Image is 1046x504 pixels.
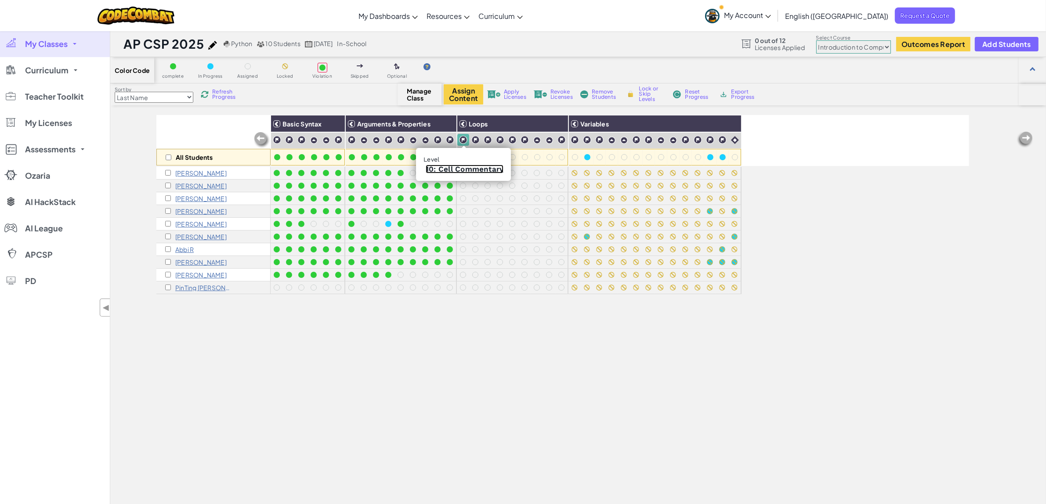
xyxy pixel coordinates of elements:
a: 10: Cell Commentary [426,165,503,173]
span: Curriculum [25,66,69,74]
img: IconChallengeLevel.svg [718,136,727,144]
img: IconChallengeLevel.svg [434,136,442,144]
img: IconHint.svg [423,63,431,70]
span: Basic Syntax [282,120,322,128]
span: My Dashboards [358,11,410,21]
button: Assign Content [444,84,483,104]
span: Resources [427,11,462,21]
span: My Licenses [25,119,72,127]
span: Export Progress [731,89,758,100]
span: Request a Quote [895,7,955,24]
img: avatar [705,9,720,23]
img: IconChallengeLevel.svg [397,136,405,144]
img: python.png [224,41,230,47]
span: 0 out of 12 [755,37,805,44]
span: Reset Progress [685,89,711,100]
img: IconPracticeLevel.svg [310,137,318,144]
img: iconPencil.svg [208,41,217,50]
span: English ([GEOGRAPHIC_DATA]) [785,11,888,21]
span: AI HackStack [25,198,76,206]
span: Curriculum [478,11,515,21]
a: English ([GEOGRAPHIC_DATA]) [781,4,893,28]
img: IconChallengeLevel.svg [557,136,566,144]
span: ◀ [102,301,110,314]
span: Teacher Toolkit [25,93,83,101]
img: IconRemoveStudents.svg [580,90,588,98]
span: My Classes [25,40,68,48]
img: IconPracticeLevel.svg [422,137,429,144]
img: MultipleUsers.png [257,41,264,47]
img: IconPracticeLevel.svg [620,137,628,144]
img: IconReset.svg [673,90,681,98]
span: Locked [277,74,293,79]
span: 10 Students [265,40,300,47]
span: Manage Class [407,87,433,101]
span: Arguments & Properties [357,120,431,128]
span: Refresh Progress [212,89,239,100]
a: Outcomes Report [896,37,970,51]
span: [DATE] [314,40,333,47]
span: Add Students [982,40,1031,48]
img: IconChallengeLevel.svg [583,136,591,144]
span: Level [423,156,439,163]
span: complete [162,74,184,79]
img: Arrow_Left_Inactive.png [253,131,271,149]
img: IconIntro.svg [731,136,739,144]
p: All Students [176,154,213,161]
span: Apply Licenses [504,89,526,100]
img: IconChallengeLevel.svg [632,136,641,144]
span: Lock or Skip Levels [639,86,665,102]
img: IconChallengeLevel.svg [446,136,454,144]
img: IconChallengeLevel.svg [471,136,480,144]
img: CodeCombat logo [98,7,174,25]
span: Remove Students [592,89,618,100]
label: Select Course [816,34,891,41]
span: My Account [724,11,771,20]
img: IconChallengeLevel.svg [285,136,293,144]
img: Arrow_Left_Inactive.png [1016,131,1034,148]
img: IconReload.svg [201,90,209,98]
img: IconChallengeLevel.svg [644,136,653,144]
span: Loops [469,120,488,128]
span: AI League [25,224,63,232]
img: IconPracticeLevel.svg [608,137,615,144]
img: IconChallengeLevel.svg [508,136,517,144]
img: IconLock.svg [626,90,635,98]
img: IconPracticeLevel.svg [670,137,677,144]
img: IconChallengeLevel.svg [521,136,529,144]
p: Nicolas S [175,271,227,278]
span: Variables [580,120,609,128]
span: In Progress [198,74,223,79]
span: Skipped [351,74,369,79]
p: Abbi R [175,246,194,253]
img: IconLicenseRevoke.svg [534,90,547,98]
img: IconChallengeLevel.svg [384,136,393,144]
p: George Martin [175,208,227,215]
a: Curriculum [474,4,527,28]
span: Ozaria [25,172,50,180]
img: IconPracticeLevel.svg [322,137,330,144]
img: IconPracticeLevel.svg [360,137,368,144]
span: Assessments [25,145,76,153]
p: Brielle Brice [175,169,227,176]
img: IconChallengeLevel.svg [273,136,281,144]
img: calendar.svg [305,41,313,47]
span: Optional [387,74,407,79]
img: IconArchive.svg [719,90,727,98]
p: Usen Fukuyama [175,182,227,189]
span: Violation [312,74,332,79]
button: Add Students [975,37,1038,51]
p: Noa Martinez [175,220,227,227]
a: My Dashboards [354,4,422,28]
img: IconChallengeLevel.svg [334,136,343,144]
h1: AP CSP 2025 [123,36,204,52]
a: My Account [701,2,775,29]
img: IconSkippedLevel.svg [357,64,363,68]
span: Assigned [237,74,258,79]
img: IconPracticeLevel.svg [657,137,665,144]
span: Python [231,40,252,47]
span: Licenses Applied [755,44,805,51]
img: IconChallengeLevel.svg [297,136,306,144]
img: IconChallengeLevel.svg [694,136,702,144]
